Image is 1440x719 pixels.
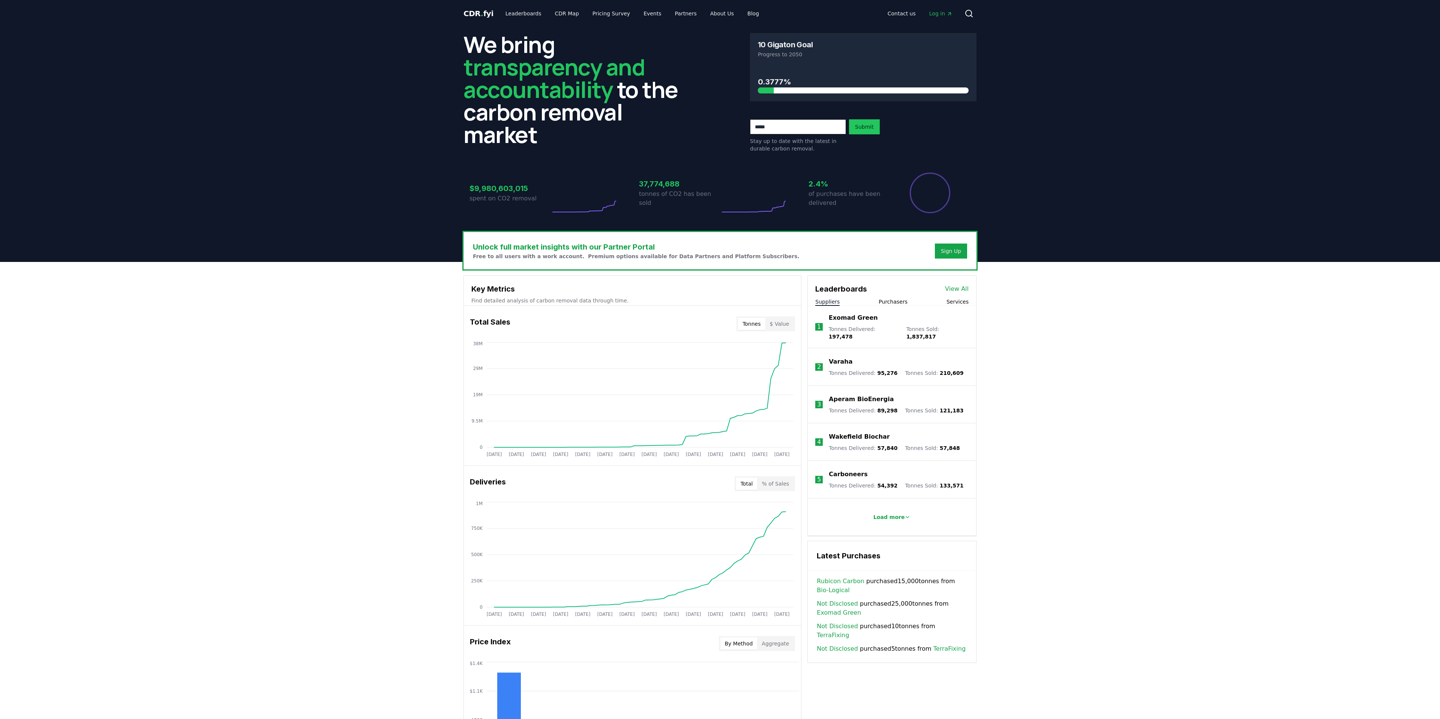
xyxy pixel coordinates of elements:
[757,478,793,490] button: % of Sales
[664,612,679,617] tspan: [DATE]
[758,41,813,48] h3: 10 Gigaton Goal
[905,369,963,377] p: Tonnes Sold :
[829,369,897,377] p: Tonnes Delivered :
[471,526,483,531] tspan: 750K
[829,470,867,479] a: Carboneers
[829,313,878,322] a: Exomad Green
[940,483,964,489] span: 133,571
[867,510,917,525] button: Load more
[817,644,858,653] a: Not Disclosed
[480,445,483,450] tspan: 0
[469,661,483,666] tspan: $1.4K
[487,452,502,457] tspan: [DATE]
[470,636,511,651] h3: Price Index
[817,322,821,331] p: 1
[619,612,635,617] tspan: [DATE]
[470,316,510,331] h3: Total Sales
[817,475,821,484] p: 5
[686,452,701,457] tspan: [DATE]
[935,244,967,259] button: Sign Up
[817,631,849,640] a: TerraFixing
[808,178,889,190] h3: 2.4%
[637,7,667,20] a: Events
[642,612,657,617] tspan: [DATE]
[575,612,591,617] tspan: [DATE]
[473,341,483,346] tspan: 38M
[619,452,635,457] tspan: [DATE]
[708,452,723,457] tspan: [DATE]
[877,483,897,489] span: 54,392
[586,7,636,20] a: Pricing Survey
[575,452,591,457] tspan: [DATE]
[940,370,964,376] span: 210,609
[472,418,483,424] tspan: 9.5M
[817,586,849,595] a: Bio-Logical
[817,577,967,595] span: purchased 15,000 tonnes from
[905,482,963,489] p: Tonnes Sold :
[817,438,821,447] p: 4
[817,550,967,561] h3: Latest Purchases
[817,644,966,653] span: purchased 5 tonnes from
[509,612,524,617] tspan: [DATE]
[473,392,483,397] tspan: 19M
[471,552,483,557] tspan: 500K
[480,605,483,610] tspan: 0
[730,452,745,457] tspan: [DATE]
[829,432,889,441] a: Wakefield Biochar
[877,445,897,451] span: 57,840
[829,325,899,340] p: Tonnes Delivered :
[750,137,846,152] p: Stay up to date with the latest in durable carbon removal.
[704,7,740,20] a: About Us
[463,8,493,19] a: CDR.fyi
[774,612,790,617] tspan: [DATE]
[829,444,897,452] p: Tonnes Delivered :
[752,452,768,457] tspan: [DATE]
[933,644,966,653] a: TerraFixing
[940,445,960,451] span: 57,848
[473,366,483,371] tspan: 29M
[765,318,794,330] button: $ Value
[463,33,690,146] h2: We bring to the carbon removal market
[817,622,858,631] a: Not Disclosed
[639,178,720,190] h3: 37,774,688
[905,407,963,414] p: Tonnes Sold :
[923,7,958,20] a: Log in
[817,400,821,409] p: 3
[473,253,799,260] p: Free to all users with a work account. Premium options available for Data Partners and Platform S...
[720,638,757,650] button: By Method
[553,452,568,457] tspan: [DATE]
[758,51,969,58] p: Progress to 2050
[741,7,765,20] a: Blog
[752,612,768,617] tspan: [DATE]
[774,452,790,457] tspan: [DATE]
[945,284,969,293] a: View All
[817,599,967,617] span: purchased 25,000 tonnes from
[471,283,793,295] h3: Key Metrics
[469,183,550,194] h3: $9,980,603,015
[531,452,546,457] tspan: [DATE]
[553,612,568,617] tspan: [DATE]
[829,357,852,366] a: Varaha
[849,119,880,134] button: Submit
[941,247,961,255] div: Sign Up
[470,476,506,491] h3: Deliveries
[463,51,645,105] span: transparency and accountability
[531,612,546,617] tspan: [DATE]
[815,283,867,295] h3: Leaderboards
[499,7,547,20] a: Leaderboards
[909,172,951,214] div: Percentage of sales delivered
[509,452,524,457] tspan: [DATE]
[471,578,483,584] tspan: 250K
[906,334,936,340] span: 1,837,817
[481,9,483,18] span: .
[664,452,679,457] tspan: [DATE]
[499,7,765,20] nav: Main
[817,622,967,640] span: purchased 10 tonnes from
[708,612,723,617] tspan: [DATE]
[730,612,745,617] tspan: [DATE]
[469,194,550,203] p: spent on CO2 removal
[905,444,960,452] p: Tonnes Sold :
[829,482,897,489] p: Tonnes Delivered :
[471,297,793,304] p: Find detailed analysis of carbon removal data through time.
